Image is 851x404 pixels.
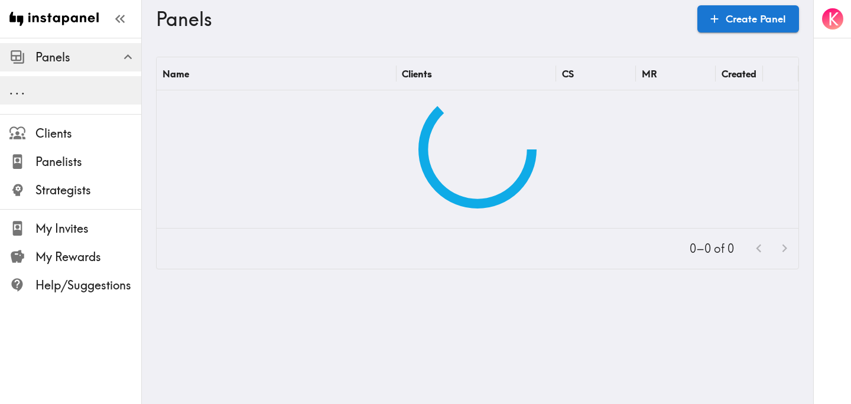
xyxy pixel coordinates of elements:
span: . [21,83,25,97]
span: Help/Suggestions [35,277,141,294]
div: Clients [402,68,432,80]
h3: Panels [156,8,688,30]
span: Panels [35,49,141,66]
span: . [15,83,19,97]
div: MR [642,68,657,80]
span: K [828,9,839,30]
div: Name [163,68,189,80]
p: 0–0 of 0 [690,240,734,257]
a: Create Panel [697,5,799,32]
span: Strategists [35,182,141,198]
span: Clients [35,125,141,142]
div: Created [722,68,756,80]
span: My Invites [35,220,141,237]
div: CS [562,68,574,80]
span: . [9,83,13,97]
span: Panelists [35,154,141,170]
span: My Rewards [35,249,141,265]
button: K [821,7,844,31]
